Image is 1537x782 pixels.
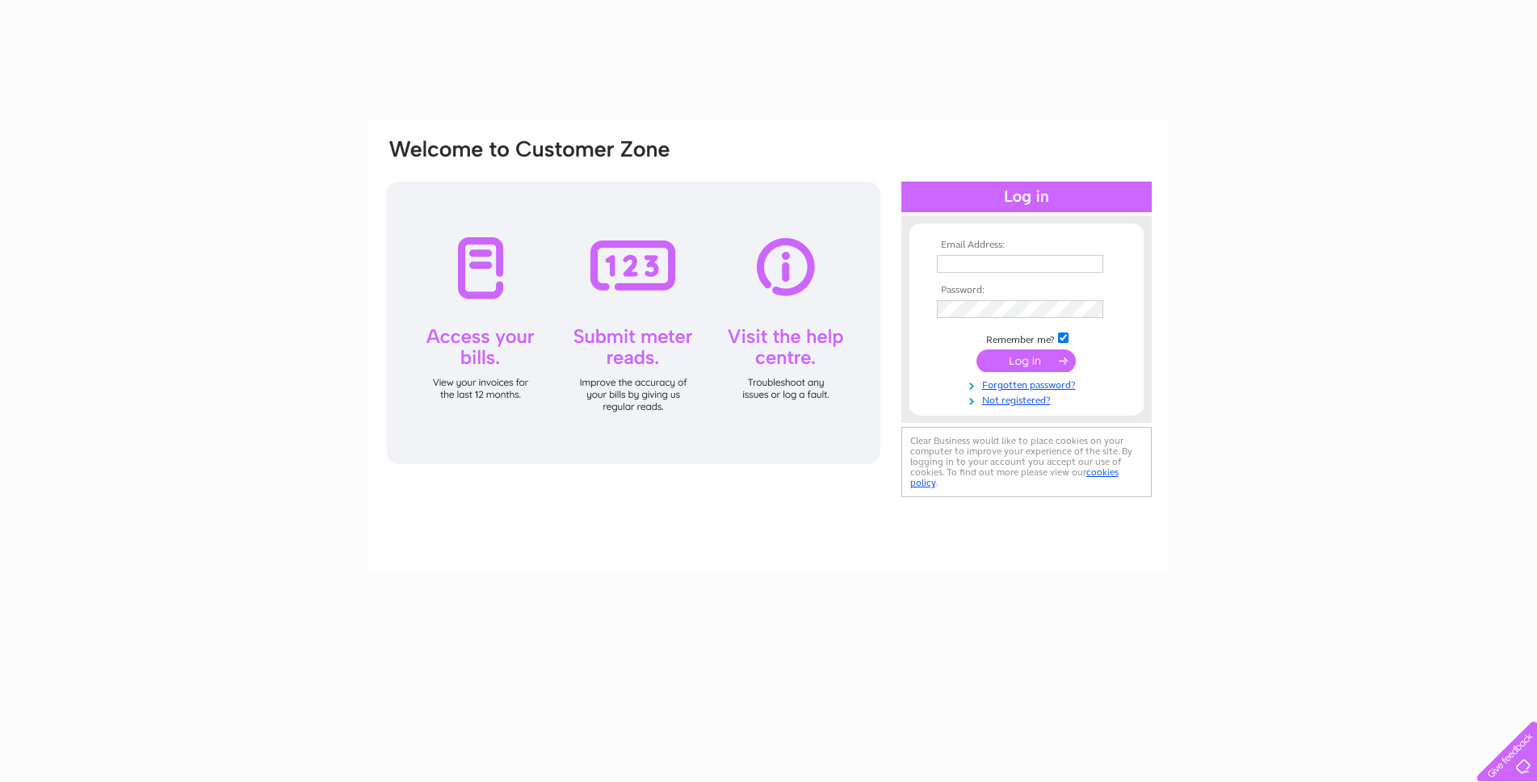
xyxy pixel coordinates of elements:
[937,376,1120,391] a: Forgotten password?
[910,466,1119,488] a: cookies policy
[933,285,1120,296] th: Password:
[937,391,1120,407] a: Not registered?
[933,330,1120,346] td: Remember me?
[933,240,1120,251] th: Email Address:
[976,349,1076,372] input: Submit
[901,427,1152,497] div: Clear Business would like to place cookies on your computer to improve your experience of the sit...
